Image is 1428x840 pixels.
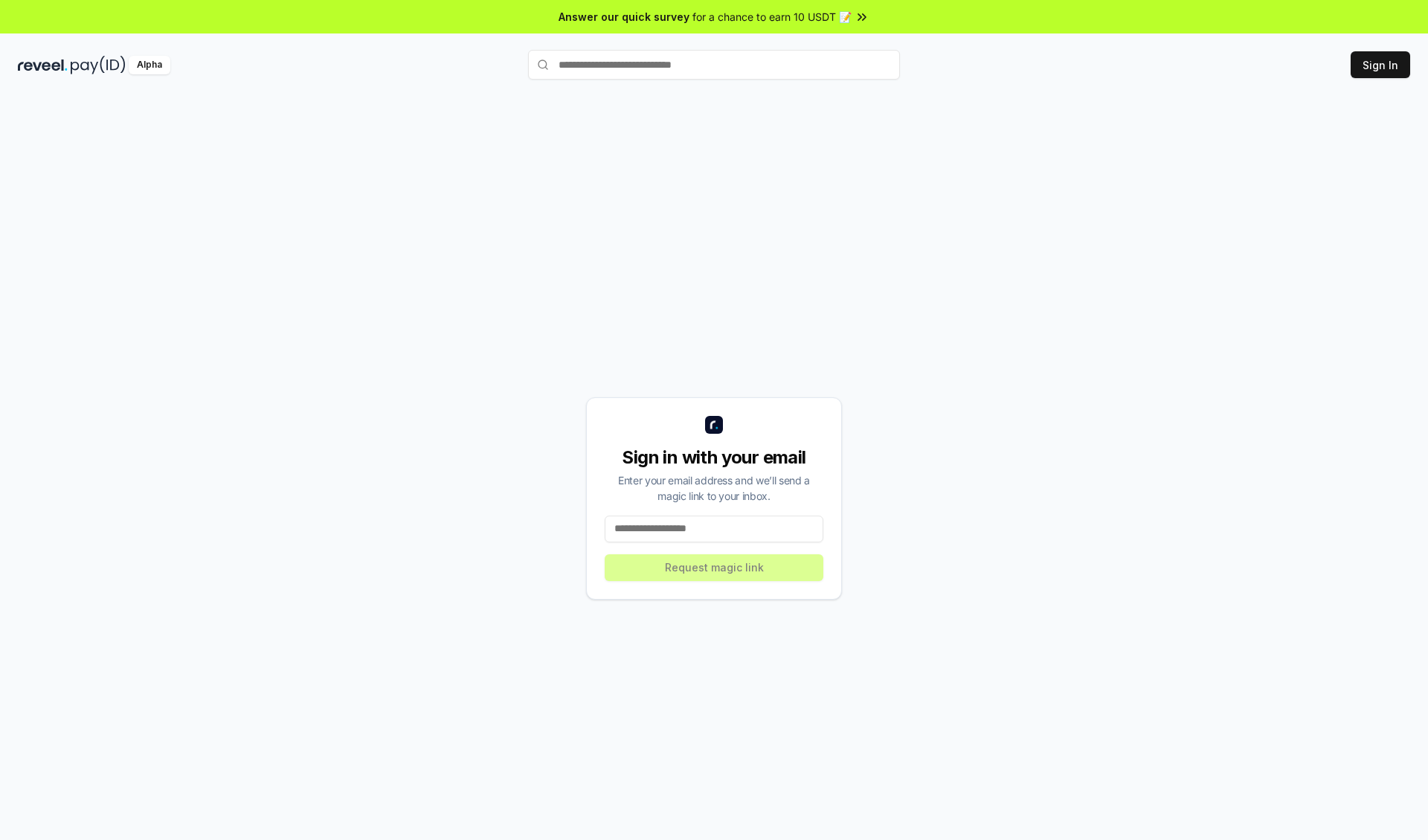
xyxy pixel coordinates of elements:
img: reveel_dark [18,56,68,74]
img: logo_small [705,416,723,434]
img: pay_id [71,56,126,74]
span: for a chance to earn 10 USDT 📝 [692,9,852,25]
span: Answer our quick survey [559,9,689,25]
div: Enter your email address and we’ll send a magic link to your inbox. [605,472,823,504]
div: Alpha [129,56,170,74]
div: Sign in with your email [605,446,823,469]
button: Sign In [1351,51,1410,78]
